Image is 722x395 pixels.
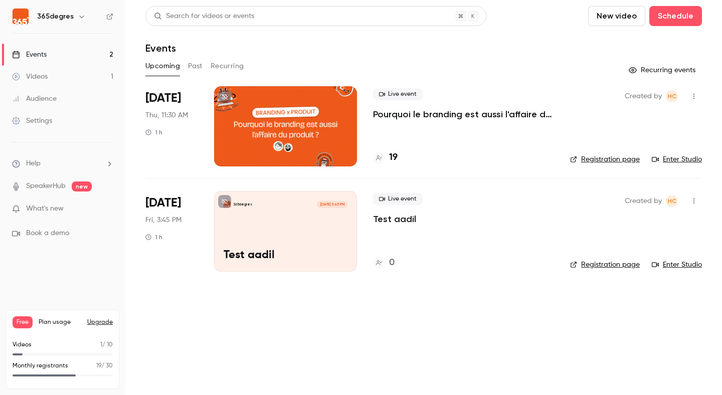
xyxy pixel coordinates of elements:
p: Videos [13,340,32,349]
a: Test aadil [373,213,416,225]
span: Live event [373,193,423,205]
span: Book a demo [26,228,69,239]
div: Audience [12,94,57,104]
p: Monthly registrants [13,361,68,370]
p: / 10 [100,340,113,349]
a: SpeakerHub [26,181,66,191]
a: Pourquoi le branding est aussi l'affaire du produit ? [373,108,554,120]
div: Events [12,50,47,60]
span: 19 [96,363,101,369]
iframe: Noticeable Trigger [101,205,113,214]
span: Plan usage [39,318,81,326]
div: 1 h [145,233,162,241]
div: Search for videos or events [154,11,254,22]
li: help-dropdown-opener [12,158,113,169]
img: 365degres [13,9,29,25]
span: [DATE] [145,195,181,211]
button: Recurring events [624,62,702,78]
button: Schedule [649,6,702,26]
span: HC [668,90,676,102]
span: Fri, 3:45 PM [145,215,182,225]
span: Created by [625,195,662,207]
a: 19 [373,151,398,164]
span: Free [13,316,33,328]
div: Settings [12,116,52,126]
button: Upgrade [87,318,113,326]
button: Past [188,58,203,74]
span: Hélène CHOMIENNE [666,90,678,102]
span: HC [668,195,676,207]
span: 1 [100,342,102,348]
span: Created by [625,90,662,102]
a: Registration page [570,154,640,164]
button: Recurring [211,58,244,74]
span: new [72,181,92,191]
span: [DATE] 3:45 PM [317,201,347,208]
h1: Events [145,42,176,54]
a: Registration page [570,260,640,270]
a: 0 [373,256,395,270]
div: Videos [12,72,48,82]
button: New video [588,6,645,26]
h4: 0 [389,256,395,270]
a: Enter Studio [652,154,702,164]
span: [DATE] [145,90,181,106]
span: Live event [373,88,423,100]
h6: 365degres [37,12,74,22]
div: 1 h [145,128,162,136]
div: Dec 5 Fri, 3:45 PM (Europe/Paris) [145,191,198,271]
a: Enter Studio [652,260,702,270]
span: Help [26,158,41,169]
p: 365degres [233,202,252,207]
a: Test aadil365degres[DATE] 3:45 PMTest aadil [214,191,357,271]
span: Hélène CHOMIENNE [666,195,678,207]
p: Test aadil [224,249,347,262]
div: Oct 2 Thu, 11:30 AM (Europe/Paris) [145,86,198,166]
h4: 19 [389,151,398,164]
p: / 30 [96,361,113,370]
button: Upcoming [145,58,180,74]
span: What's new [26,204,64,214]
span: Thu, 11:30 AM [145,110,188,120]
